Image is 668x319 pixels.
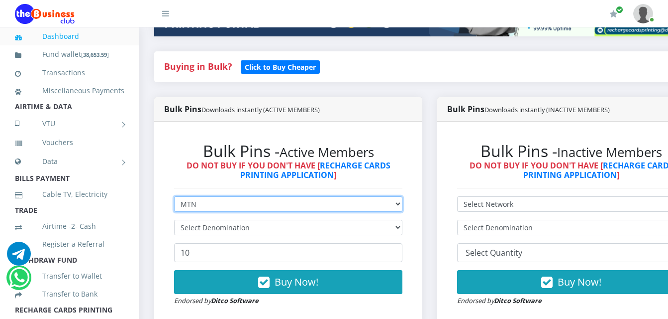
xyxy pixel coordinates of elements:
small: Active Members [280,144,374,161]
a: Transfer to Bank [15,283,124,306]
a: Register a Referral [15,233,124,256]
small: Endorsed by [174,296,259,305]
a: RECHARGE CARDS PRINTING APPLICATION [240,160,390,180]
button: Buy Now! [174,270,402,294]
span: Renew/Upgrade Subscription [616,6,623,13]
small: Downloads instantly (ACTIVE MEMBERS) [201,105,320,114]
a: Airtime -2- Cash [15,215,124,238]
strong: Buying in Bulk? [164,60,232,72]
span: Buy Now! [275,275,318,289]
a: Chat for support [7,249,31,266]
a: Data [15,149,124,174]
small: Endorsed by [457,296,542,305]
a: Chat for support [9,273,29,290]
b: 38,653.59 [83,51,107,58]
a: Miscellaneous Payments [15,79,124,102]
img: User [633,4,653,23]
strong: Ditco Software [211,296,259,305]
span: Buy Now! [558,275,601,289]
strong: Bulk Pins [447,104,610,115]
a: Cable TV, Electricity [15,183,124,206]
a: Transfer to Wallet [15,265,124,288]
a: Dashboard [15,25,124,48]
a: Transactions [15,61,124,84]
img: Logo [15,4,75,24]
a: Click to Buy Cheaper [241,60,320,72]
b: Click to Buy Cheaper [245,62,316,72]
small: Downloads instantly (INACTIVE MEMBERS) [484,105,610,114]
h2: Bulk Pins - [174,142,402,160]
small: Inactive Members [557,144,662,161]
strong: Bulk Pins [164,104,320,115]
a: Fund wallet[38,653.59] [15,43,124,66]
strong: Ditco Software [494,296,542,305]
strong: DO NOT BUY IF YOU DON'T HAVE [ ] [187,160,390,180]
i: Renew/Upgrade Subscription [610,10,617,18]
small: [ ] [81,51,109,58]
a: Vouchers [15,131,124,154]
input: Enter Quantity [174,243,402,262]
a: VTU [15,111,124,136]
